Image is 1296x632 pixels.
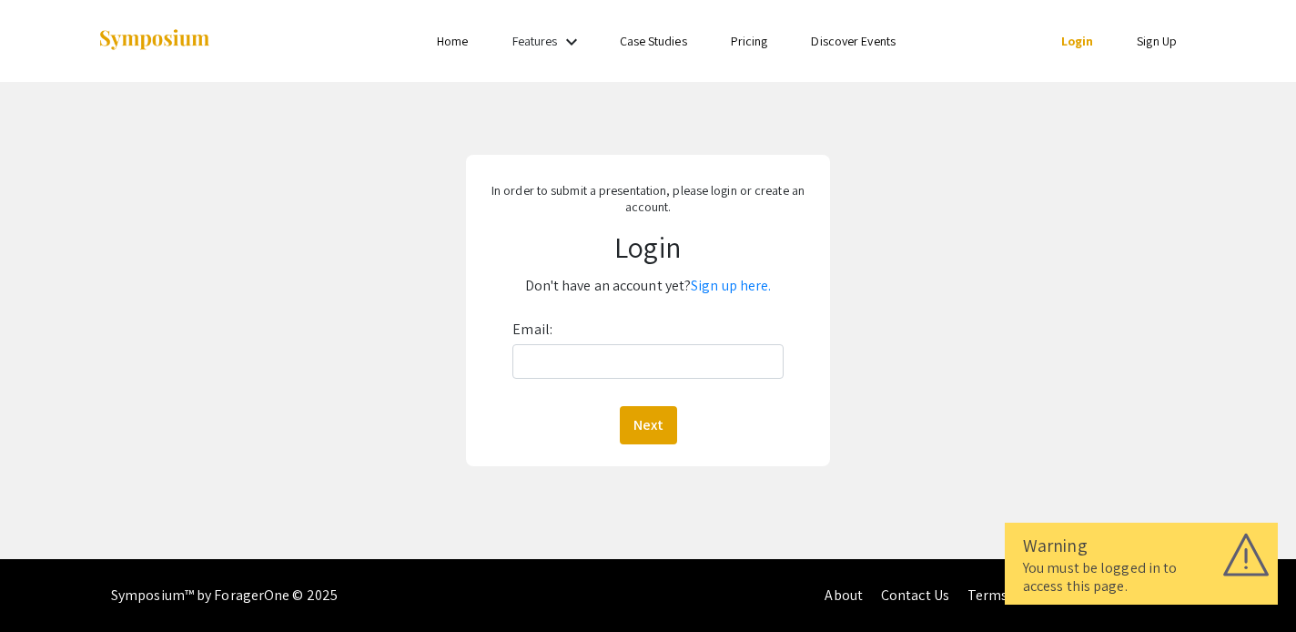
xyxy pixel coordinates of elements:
a: Case Studies [620,33,687,49]
a: Contact Us [881,586,949,605]
mat-icon: Expand Features list [561,31,582,53]
p: In order to submit a presentation, please login or create an account. [479,182,817,215]
a: Features [512,33,558,49]
div: You must be logged in to access this page. [1023,559,1260,596]
label: Email: [512,315,552,344]
h1: Login [479,229,817,264]
a: Sign Up [1137,33,1177,49]
a: Pricing [731,33,768,49]
a: Login [1061,33,1094,49]
a: Terms of Service [967,586,1071,605]
a: About [825,586,863,605]
p: Don't have an account yet? [479,271,817,301]
img: Symposium by ForagerOne [97,28,211,53]
div: Warning [1023,532,1260,559]
a: Sign up here. [691,276,771,295]
button: Next [620,406,677,444]
a: Discover Events [811,33,896,49]
div: Symposium™ by ForagerOne © 2025 [111,559,338,632]
a: Home [437,33,468,49]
